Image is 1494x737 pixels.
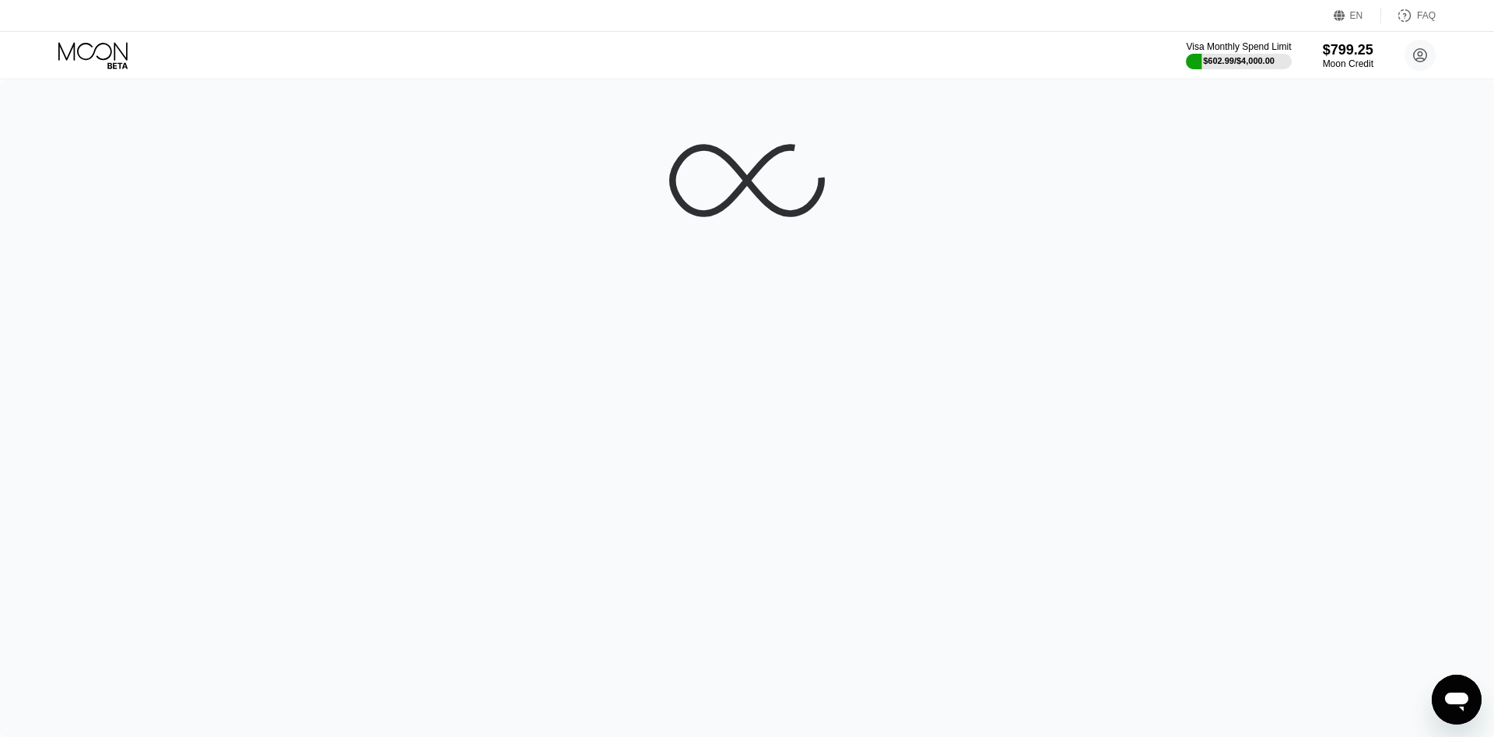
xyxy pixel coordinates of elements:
[1432,675,1482,725] iframe: Button to launch messaging window
[1186,41,1291,69] div: Visa Monthly Spend Limit$602.99/$4,000.00
[1417,10,1436,21] div: FAQ
[1323,42,1373,69] div: $799.25Moon Credit
[1323,42,1373,58] div: $799.25
[1323,58,1373,69] div: Moon Credit
[1186,41,1291,52] div: Visa Monthly Spend Limit
[1381,8,1436,23] div: FAQ
[1334,8,1381,23] div: EN
[1350,10,1363,21] div: EN
[1203,56,1275,65] div: $602.99 / $4,000.00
